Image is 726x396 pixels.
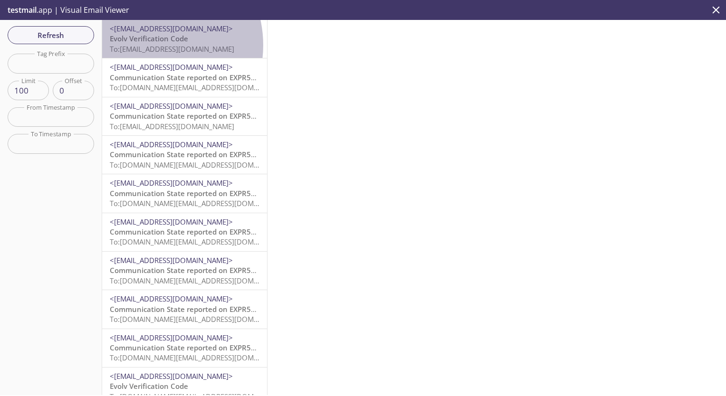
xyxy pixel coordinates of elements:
[110,62,233,72] span: <[EMAIL_ADDRESS][DOMAIN_NAME]>
[8,26,94,44] button: Refresh
[110,160,290,170] span: To: [DOMAIN_NAME][EMAIL_ADDRESS][DOMAIN_NAME]
[102,174,267,212] div: <[EMAIL_ADDRESS][DOMAIN_NAME]>Communication State reported on EXPR50038, null, Evolv Technology A...
[110,381,188,391] span: Evolv Verification Code
[110,265,451,275] span: Communication State reported on EXPR50038, null, Evolv Technology AppTest - Lab at [DATE] 07:29:
[110,150,451,159] span: Communication State reported on EXPR50038, null, Evolv Technology AppTest - Lab at [DATE] 07:29:
[110,217,233,226] span: <[EMAIL_ADDRESS][DOMAIN_NAME]>
[102,329,267,367] div: <[EMAIL_ADDRESS][DOMAIN_NAME]>Communication State reported on EXPR50038, null, Evolv Technology A...
[110,34,188,43] span: Evolv Verification Code
[110,122,234,131] span: To: [EMAIL_ADDRESS][DOMAIN_NAME]
[102,136,267,174] div: <[EMAIL_ADDRESS][DOMAIN_NAME]>Communication State reported on EXPR50038, null, Evolv Technology A...
[110,101,233,111] span: <[EMAIL_ADDRESS][DOMAIN_NAME]>
[110,294,233,303] span: <[EMAIL_ADDRESS][DOMAIN_NAME]>
[110,73,451,82] span: Communication State reported on EXPR50038, null, Evolv Technology AppTest - Lab at [DATE] 07:29:
[102,20,267,58] div: <[EMAIL_ADDRESS][DOMAIN_NAME]>Evolv Verification CodeTo:[EMAIL_ADDRESS][DOMAIN_NAME]
[110,83,290,92] span: To: [DOMAIN_NAME][EMAIL_ADDRESS][DOMAIN_NAME]
[110,227,451,236] span: Communication State reported on EXPR50038, null, Evolv Technology AppTest - Lab at [DATE] 07:29:
[110,304,451,314] span: Communication State reported on EXPR50038, null, Evolv Technology AppTest - Lab at [DATE] 07:29:
[110,237,290,246] span: To: [DOMAIN_NAME][EMAIL_ADDRESS][DOMAIN_NAME]
[110,371,233,381] span: <[EMAIL_ADDRESS][DOMAIN_NAME]>
[102,290,267,328] div: <[EMAIL_ADDRESS][DOMAIN_NAME]>Communication State reported on EXPR50038, null, Evolv Technology A...
[110,111,451,121] span: Communication State reported on EXPR50038, null, Evolv Technology AppTest - Lab at [DATE] 07:29:
[102,97,267,135] div: <[EMAIL_ADDRESS][DOMAIN_NAME]>Communication State reported on EXPR50038, null, Evolv Technology A...
[110,276,290,285] span: To: [DOMAIN_NAME][EMAIL_ADDRESS][DOMAIN_NAME]
[110,189,451,198] span: Communication State reported on EXPR50038, null, Evolv Technology AppTest - Lab at [DATE] 07:29:
[110,333,233,342] span: <[EMAIL_ADDRESS][DOMAIN_NAME]>
[110,198,290,208] span: To: [DOMAIN_NAME][EMAIL_ADDRESS][DOMAIN_NAME]
[110,178,233,188] span: <[EMAIL_ADDRESS][DOMAIN_NAME]>
[102,213,267,251] div: <[EMAIL_ADDRESS][DOMAIN_NAME]>Communication State reported on EXPR50038, null, Evolv Technology A...
[110,353,290,362] span: To: [DOMAIN_NAME][EMAIL_ADDRESS][DOMAIN_NAME]
[110,343,451,352] span: Communication State reported on EXPR50038, null, Evolv Technology AppTest - Lab at [DATE] 07:29:
[15,29,86,41] span: Refresh
[110,44,234,54] span: To: [EMAIL_ADDRESS][DOMAIN_NAME]
[8,5,37,15] span: testmail
[110,140,233,149] span: <[EMAIL_ADDRESS][DOMAIN_NAME]>
[110,255,233,265] span: <[EMAIL_ADDRESS][DOMAIN_NAME]>
[102,58,267,96] div: <[EMAIL_ADDRESS][DOMAIN_NAME]>Communication State reported on EXPR50038, null, Evolv Technology A...
[102,252,267,290] div: <[EMAIL_ADDRESS][DOMAIN_NAME]>Communication State reported on EXPR50038, null, Evolv Technology A...
[110,24,233,33] span: <[EMAIL_ADDRESS][DOMAIN_NAME]>
[110,314,290,324] span: To: [DOMAIN_NAME][EMAIL_ADDRESS][DOMAIN_NAME]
